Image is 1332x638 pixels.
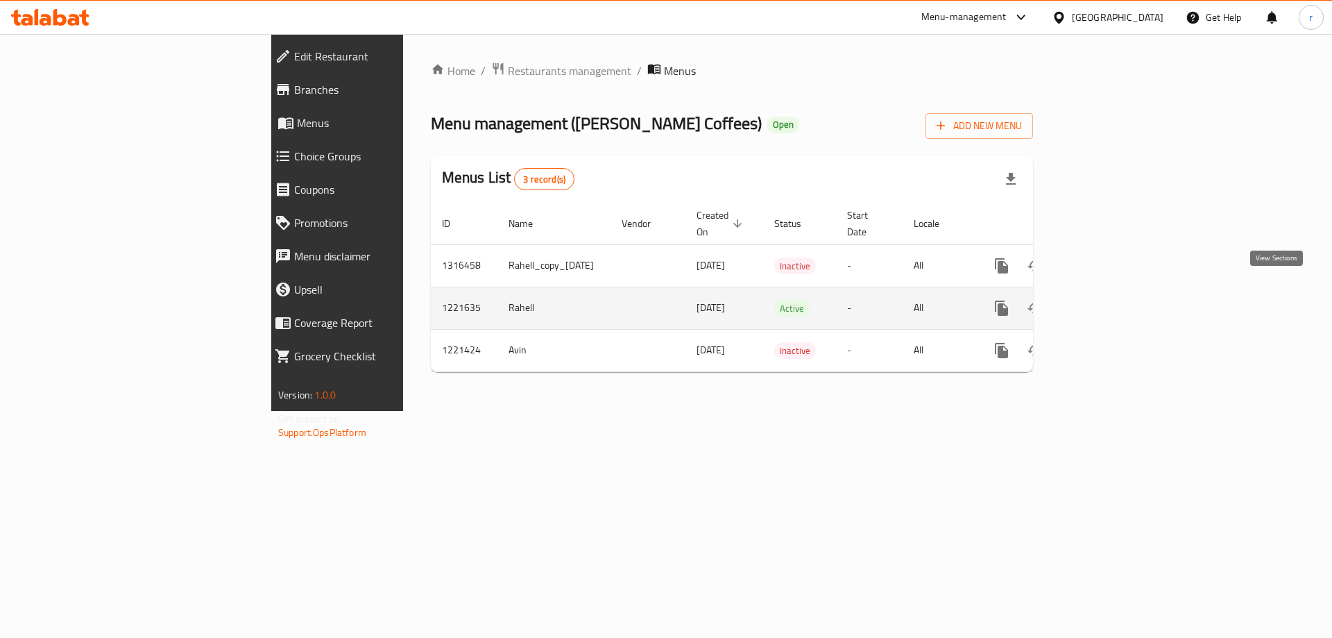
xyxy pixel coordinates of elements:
div: Export file [994,162,1027,196]
span: Coupons [294,181,483,198]
span: Get support on: [278,410,342,428]
span: Menu management ( [PERSON_NAME] Coffees ) [431,108,762,139]
span: Grocery Checklist [294,348,483,364]
h2: Menus List [442,167,574,190]
td: All [903,329,974,371]
a: Grocery Checklist [264,339,494,373]
span: Open [767,119,799,131]
span: Locale [914,215,957,232]
span: Name [509,215,551,232]
table: enhanced table [431,203,1129,372]
span: [DATE] [697,299,725,317]
div: Inactive [774,258,816,274]
a: Coverage Report [264,306,494,339]
a: Menus [264,106,494,140]
span: Active [774,301,810,317]
span: Choice Groups [294,148,483,165]
button: more [985,292,1018,325]
span: Promotions [294,215,483,231]
span: Upsell [294,281,483,298]
div: Open [767,117,799,133]
th: Actions [974,203,1129,245]
div: Total records count [514,168,574,190]
span: Menus [297,115,483,131]
span: Menus [664,62,696,79]
span: Vendor [622,215,669,232]
td: All [903,244,974,287]
a: Promotions [264,206,494,240]
span: Status [774,215,819,232]
span: Restaurants management [508,62,631,79]
span: Inactive [774,343,816,359]
a: Choice Groups [264,140,494,173]
td: Rahell [497,287,610,329]
td: Avin [497,329,610,371]
span: 3 record(s) [515,173,574,186]
div: Inactive [774,342,816,359]
button: Change Status [1018,334,1052,367]
td: Rahell_copy_[DATE] [497,244,610,287]
td: - [836,287,903,329]
span: r [1309,10,1313,25]
div: [GEOGRAPHIC_DATA] [1072,10,1163,25]
a: Branches [264,73,494,106]
a: Coupons [264,173,494,206]
span: Inactive [774,258,816,274]
td: - [836,329,903,371]
span: Created On [697,207,746,240]
span: [DATE] [697,256,725,274]
button: Change Status [1018,249,1052,283]
td: All [903,287,974,329]
td: - [836,244,903,287]
span: ID [442,215,468,232]
a: Edit Restaurant [264,40,494,73]
span: 1.0.0 [314,386,336,404]
a: Upsell [264,273,494,306]
button: more [985,334,1018,367]
nav: breadcrumb [431,62,1033,80]
div: Menu-management [921,9,1007,26]
li: / [637,62,642,79]
span: Menu disclaimer [294,248,483,265]
span: [DATE] [697,341,725,359]
a: Restaurants management [491,62,631,80]
span: Coverage Report [294,314,483,331]
span: Edit Restaurant [294,48,483,65]
span: Version: [278,386,312,404]
button: Add New Menu [925,113,1033,139]
a: Support.OpsPlatform [278,423,366,442]
span: Start Date [847,207,886,240]
a: Menu disclaimer [264,240,494,273]
span: Add New Menu [937,117,1022,135]
button: Change Status [1018,292,1052,325]
span: Branches [294,81,483,98]
button: more [985,249,1018,283]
